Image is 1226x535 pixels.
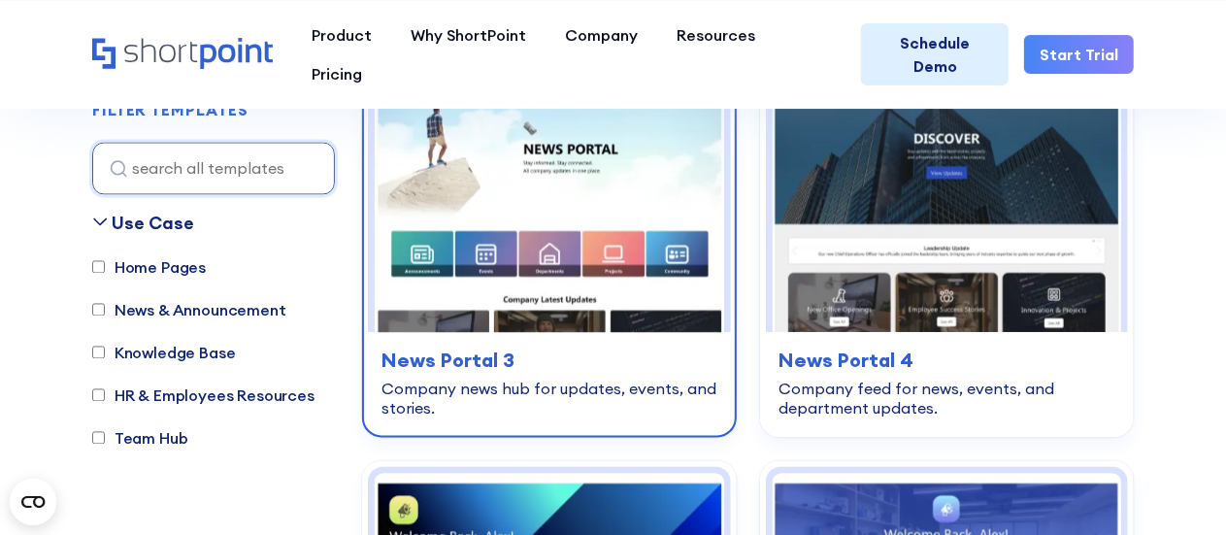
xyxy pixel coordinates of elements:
div: Company [565,23,638,47]
a: Resources [657,16,775,54]
label: HR & Employees Resources [92,384,315,407]
a: Why ShortPoint [391,16,546,54]
label: Team Hub [92,426,188,450]
iframe: Chat Widget [877,310,1226,535]
input: Team Hub [92,432,105,445]
input: News & Announcement [92,304,105,317]
a: Home [92,38,273,71]
input: Knowledge Base [92,347,105,359]
input: search all templates [92,142,335,194]
label: Knowledge Base [92,341,236,364]
button: Open CMP widget [10,479,56,525]
a: Pricing [292,54,381,93]
h3: News Portal 3 [381,347,717,376]
a: Product [292,16,391,54]
div: FILTER TEMPLATES [92,103,249,118]
div: Use Case [112,210,194,236]
input: HR & Employees Resources [92,389,105,402]
div: Pricing [312,62,362,85]
a: News Portal 4 – Intranet Feed Template: Company feed for news, events, and department updates.New... [760,61,1135,438]
label: News & Announcement [92,298,286,321]
label: Home Pages [92,255,206,279]
div: Product [312,23,372,47]
h3: News Portal 4 [779,347,1115,376]
a: Company [546,16,657,54]
img: News Portal 3 – SharePoint Newsletter Template: Company news hub for updates, events, and stories. [375,74,724,333]
div: Company news hub for updates, events, and stories. [381,380,717,418]
div: Why ShortPoint [411,23,526,47]
div: Company feed for news, events, and department updates. [779,380,1115,418]
a: Start Trial [1024,35,1134,74]
input: Home Pages [92,261,105,274]
div: Resources [677,23,755,47]
img: News Portal 4 – Intranet Feed Template: Company feed for news, events, and department updates. [773,74,1122,333]
a: News Portal 3 – SharePoint Newsletter Template: Company news hub for updates, events, and stories... [362,61,737,438]
a: Schedule Demo [861,23,1009,85]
